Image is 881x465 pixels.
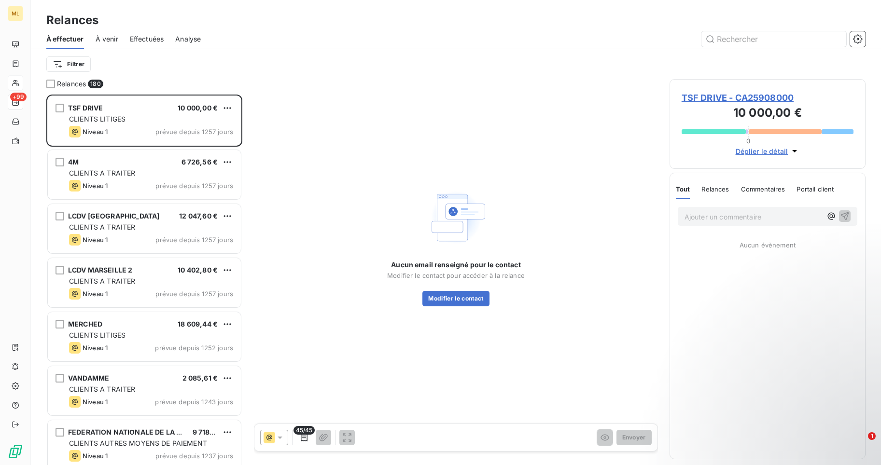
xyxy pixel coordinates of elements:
span: 1 [868,432,876,440]
div: ML [8,6,23,21]
span: Tout [676,185,690,193]
span: MERCHED [68,320,102,328]
span: 18 609,44 € [178,320,218,328]
span: LCDV [GEOGRAPHIC_DATA] [68,212,159,220]
span: LCDV MARSEILLE 2 [68,266,132,274]
iframe: Intercom notifications message [688,371,881,439]
span: 10 402,80 € [178,266,218,274]
h3: Relances [46,12,98,29]
span: Niveau 1 [83,452,108,460]
span: VANDAMME [68,374,109,382]
span: Effectuées [130,34,164,44]
img: Logo LeanPay [8,444,23,459]
span: prévue depuis 1243 jours [155,398,233,406]
span: Relances [701,185,729,193]
button: Déplier le détail [733,146,803,157]
span: prévue depuis 1237 jours [155,452,233,460]
button: Modifier le contact [422,291,489,306]
span: FEDERATION NATIONALE DE LA COIFFURE PACA [68,428,230,436]
span: CLIENTS A TRAITER [69,223,136,231]
button: Envoyer [616,430,652,445]
img: Empty state [425,187,487,248]
span: CLIENTS A TRAITER [69,277,136,285]
span: prévue depuis 1257 jours [155,128,233,136]
span: Niveau 1 [83,128,108,136]
span: Aucun évènement [740,241,796,249]
span: prévue depuis 1257 jours [155,290,233,298]
span: À venir [96,34,118,44]
span: 12 047,60 € [179,212,218,220]
span: Niveau 1 [83,344,108,352]
span: Portail client [797,185,834,193]
button: Filtrer [46,56,91,72]
span: 2 085,61 € [182,374,218,382]
span: Déplier le détail [736,146,788,156]
span: 4M [68,158,79,166]
span: prévue depuis 1257 jours [155,236,233,244]
span: 180 [88,80,103,88]
span: Niveau 1 [83,182,108,190]
span: TSF DRIVE [68,104,103,112]
span: CLIENTS A TRAITER [69,385,136,393]
span: Niveau 1 [83,236,108,244]
span: prévue depuis 1257 jours [155,182,233,190]
span: TSF DRIVE - CA25908000 [682,91,853,104]
div: grid [46,95,242,465]
span: Analyse [175,34,201,44]
span: CLIENTS A TRAITER [69,169,136,177]
span: 9 718,80 € [193,428,228,436]
iframe: Intercom live chat [848,432,871,455]
span: Niveau 1 [83,398,108,406]
span: Niveau 1 [83,290,108,298]
span: 45/45 [294,426,315,435]
h3: 10 000,00 € [682,104,853,123]
span: Modifier le contact pour accéder à la relance [387,272,525,279]
span: Aucun email renseigné pour le contact [391,260,521,270]
span: 6 726,56 € [182,158,218,166]
span: 10 000,00 € [178,104,218,112]
span: CLIENTS LITIGES [69,331,126,339]
span: CLIENTS AUTRES MOYENS DE PAIEMENT [69,439,207,447]
span: Relances [57,79,86,89]
span: CLIENTS LITIGES [69,115,126,123]
span: Commentaires [741,185,785,193]
span: À effectuer [46,34,84,44]
span: 0 [746,137,750,145]
span: prévue depuis 1252 jours [155,344,233,352]
span: +99 [10,93,27,101]
input: Rechercher [701,31,846,47]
